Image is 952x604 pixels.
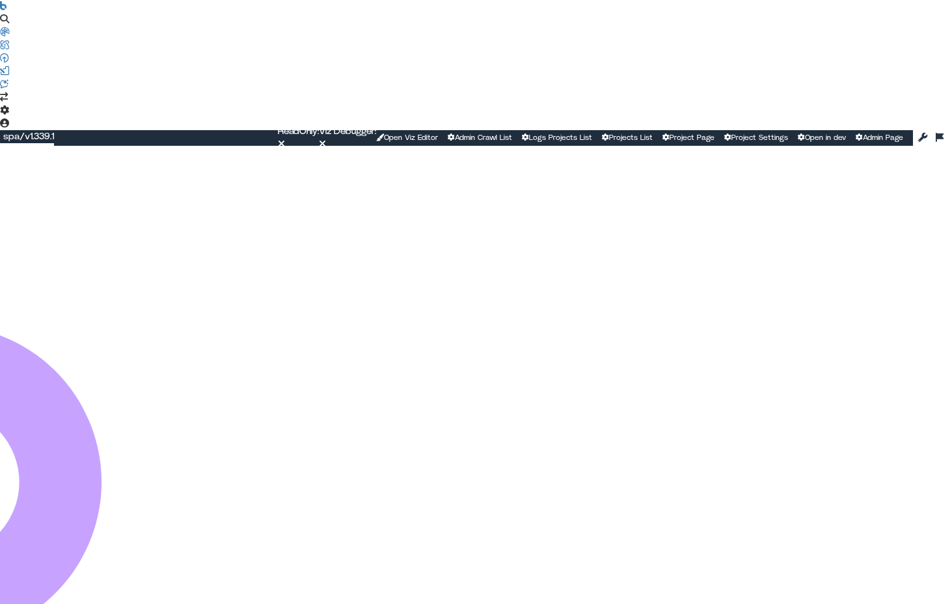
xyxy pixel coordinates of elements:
a: Open in dev [798,133,846,143]
span: Project Page [670,134,714,141]
span: Admin Crawl List [455,134,512,141]
div: ReadOnly: [278,125,319,138]
a: Admin Page [856,133,903,143]
span: Logs Projects List [529,134,592,141]
a: Project Page [662,133,714,143]
a: Project Settings [724,133,788,143]
span: Projects List [609,134,653,141]
a: Logs Projects List [522,133,592,143]
a: Admin Crawl List [448,133,512,143]
span: Open in dev [805,134,846,141]
a: Projects List [602,133,653,143]
span: Project Settings [731,134,788,141]
div: Viz Debugger: [319,125,376,138]
span: Open Viz Editor [384,134,438,141]
a: Open Viz Editor [376,133,438,143]
span: Admin Page [863,134,903,141]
